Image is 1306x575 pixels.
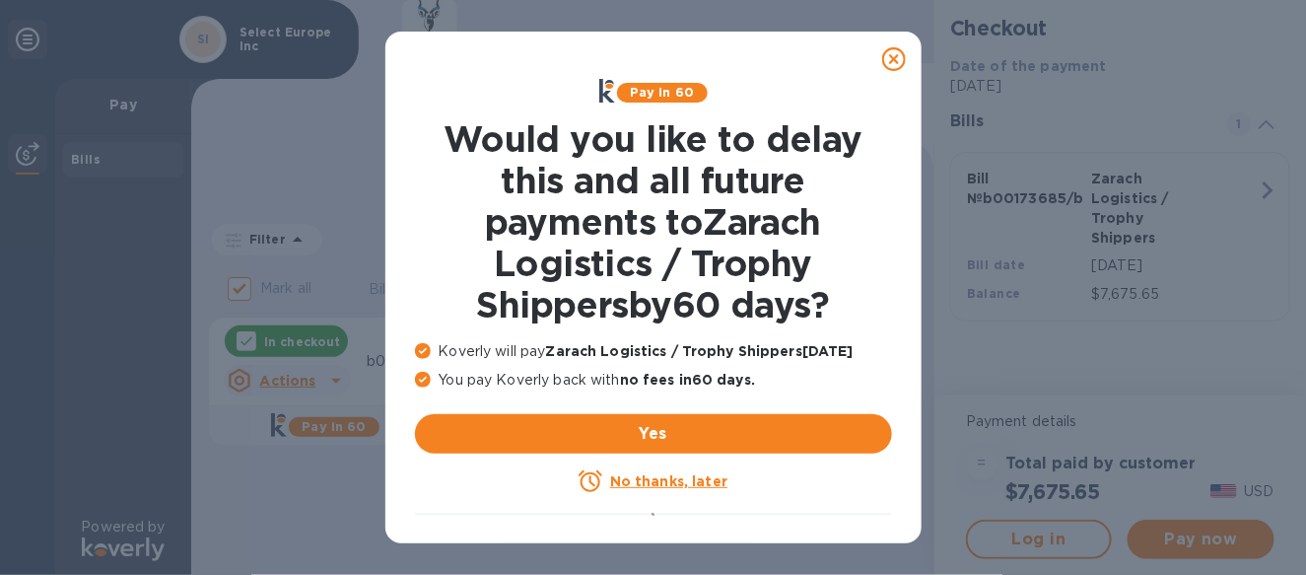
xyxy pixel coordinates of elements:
[431,422,876,446] span: Yes
[630,85,694,100] b: Pay in 60
[415,370,892,391] p: You pay Koverly back with
[620,372,755,388] b: no fees in 60 days .
[415,414,892,454] button: Yes
[415,341,892,362] p: Koverly will pay
[546,343,854,359] b: Zarach Logistics / Trophy Shippers [DATE]
[610,473,727,489] u: No thanks, later
[415,118,892,325] h1: Would you like to delay this and all future payments to Zarach Logistics / Trophy Shippers by 60 ...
